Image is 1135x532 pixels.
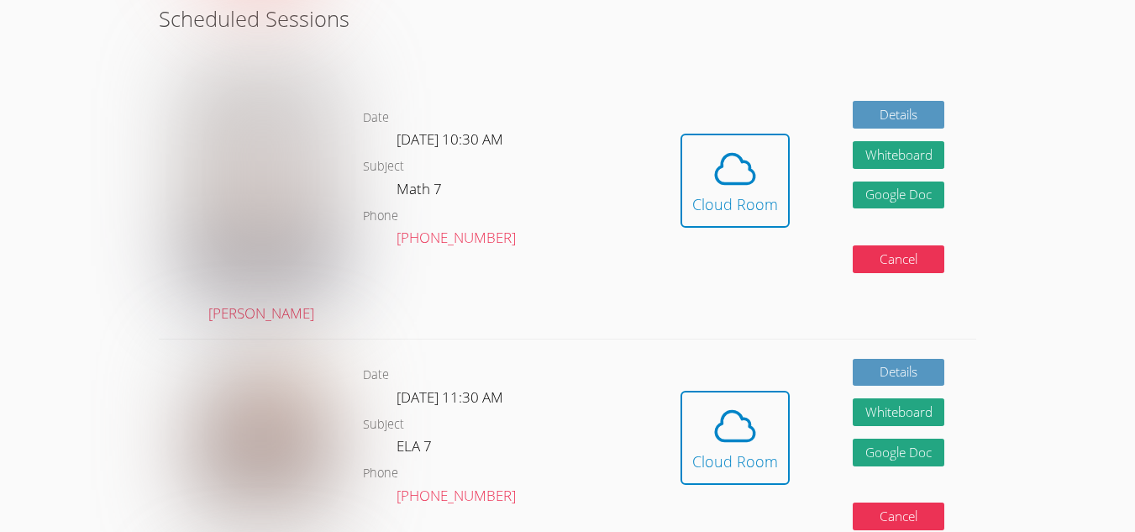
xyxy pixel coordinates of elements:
[692,450,778,473] div: Cloud Room
[680,391,790,485] button: Cloud Room
[397,228,516,247] a: [PHONE_NUMBER]
[363,365,389,386] dt: Date
[853,398,945,426] button: Whiteboard
[853,439,945,466] a: Google Doc
[853,141,945,169] button: Whiteboard
[363,108,389,129] dt: Date
[363,463,398,484] dt: Phone
[397,177,445,206] dd: Math 7
[184,61,338,325] a: [PERSON_NAME]
[363,206,398,227] dt: Phone
[692,192,778,216] div: Cloud Room
[397,129,503,149] span: [DATE] 10:30 AM
[159,3,976,34] h2: Scheduled Sessions
[363,414,404,435] dt: Subject
[680,134,790,228] button: Cloud Room
[184,61,338,294] img: avatar.png
[853,101,945,129] a: Details
[184,352,338,519] img: Screenshot%202025-03-23%20at%207.52.37%E2%80%AFPM.png
[853,245,945,273] button: Cancel
[397,387,503,407] span: [DATE] 11:30 AM
[363,156,404,177] dt: Subject
[853,503,945,530] button: Cancel
[397,486,516,505] a: [PHONE_NUMBER]
[853,182,945,209] a: Google Doc
[397,435,435,463] dd: ELA 7
[853,359,945,387] a: Details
